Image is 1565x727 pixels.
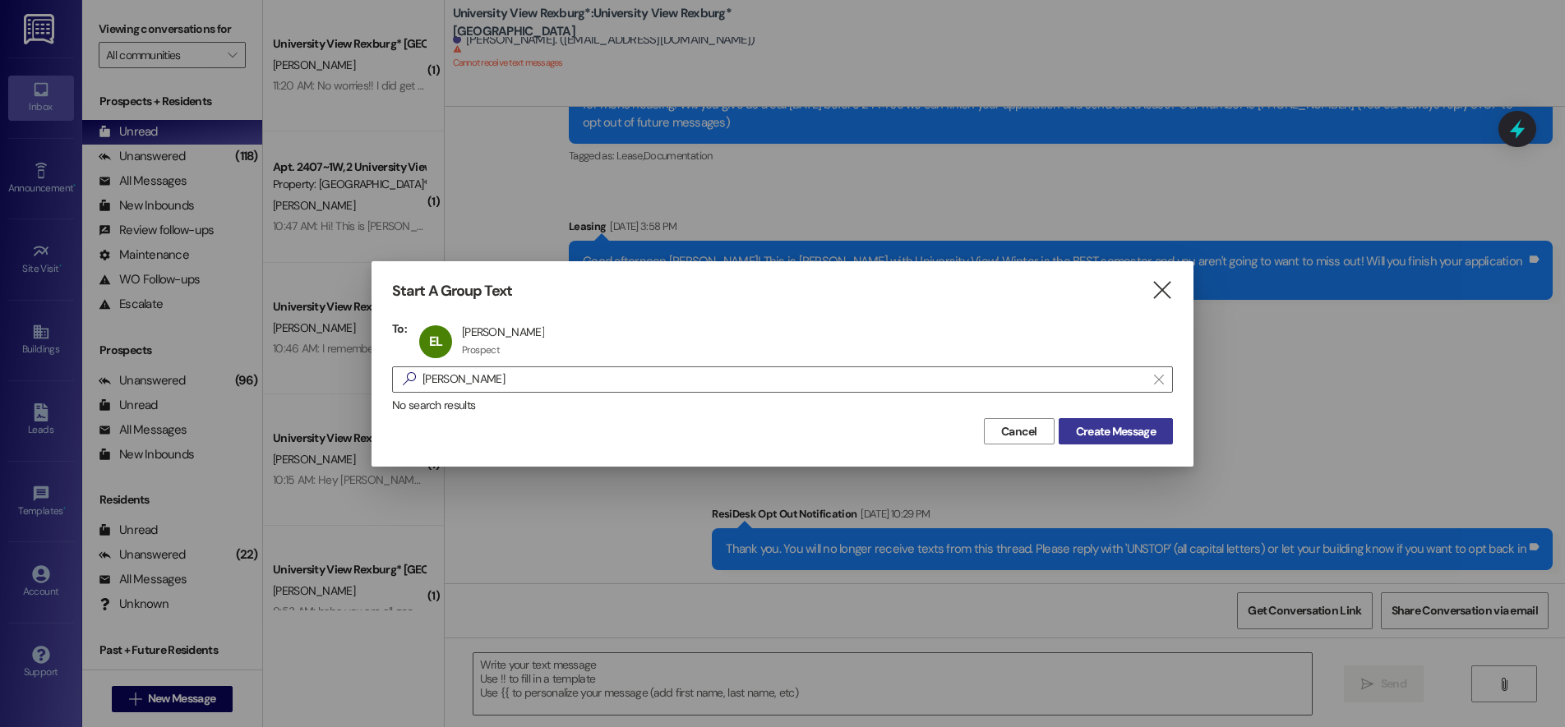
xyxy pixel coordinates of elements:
h3: Start A Group Text [392,282,512,301]
div: Prospect [462,343,500,357]
span: Cancel [1001,423,1037,440]
h3: To: [392,321,407,336]
button: Clear text [1146,367,1172,392]
i:  [1154,373,1163,386]
i:  [396,370,422,388]
button: Cancel [984,418,1055,444]
input: Search for any contact or apartment [422,368,1146,391]
i:  [1151,282,1173,299]
span: EL [429,333,442,350]
div: [PERSON_NAME] [462,324,544,339]
span: Create Message [1076,423,1156,440]
div: No search results [392,397,1173,414]
button: Create Message [1059,418,1173,444]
